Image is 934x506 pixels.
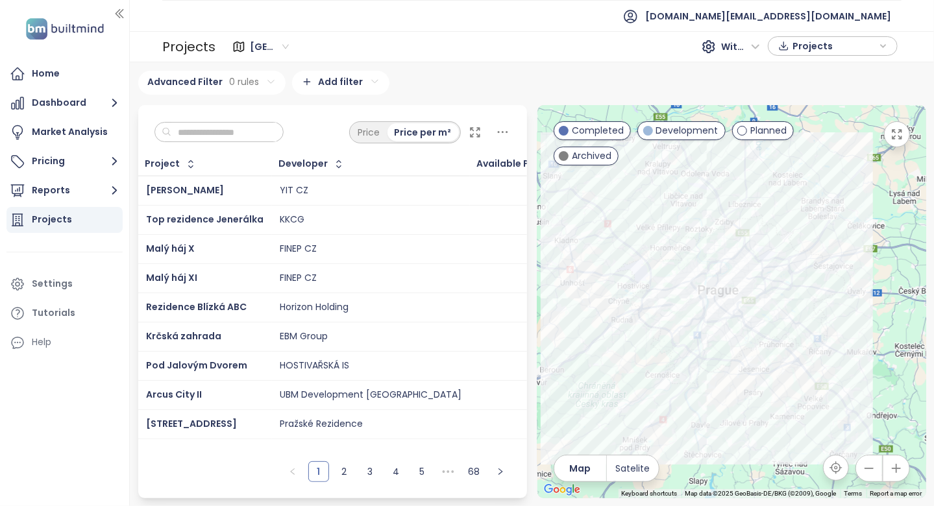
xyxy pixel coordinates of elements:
span: Without VAT [721,37,760,56]
div: Add filter [292,71,389,95]
span: ••• [438,461,459,482]
a: Tutorials [6,300,123,326]
div: Available Price [477,160,548,168]
div: Project [145,160,180,168]
div: YIT CZ [280,185,308,197]
img: Google [541,481,584,498]
span: Map [569,461,591,476]
span: Planned [750,123,787,138]
a: 68 [465,462,484,481]
img: logo [22,16,108,42]
a: Settings [6,271,123,297]
div: UBM Development [GEOGRAPHIC_DATA] [280,389,461,401]
a: Report a map error [870,490,922,497]
div: Home [32,66,60,82]
span: Projects [793,36,876,56]
span: left [289,468,297,476]
div: Projects [162,34,215,60]
div: Projects [32,211,72,228]
a: Market Analysis [6,119,123,145]
a: Malý háj X [146,242,195,255]
a: Arcus City II [146,388,202,401]
a: Open this area in Google Maps (opens a new window) [541,481,584,498]
div: Advanced Filter [138,71,286,95]
li: Next Page [490,461,511,482]
li: 4 [386,461,407,482]
div: Market Analysis [32,124,108,140]
div: Developer [279,160,328,168]
a: Krčská zahrada [146,330,221,343]
a: Terms [844,490,863,497]
li: 2 [334,461,355,482]
button: Reports [6,178,123,204]
a: Malý háj XI [146,271,197,284]
button: Pricing [6,149,123,175]
a: 4 [387,462,406,481]
div: HOSTIVAŘSKÁ IS [280,360,349,372]
div: Horizon Holding [280,302,349,313]
li: 3 [360,461,381,482]
span: Archived [572,149,611,163]
div: Price [351,123,387,141]
div: FINEP CZ [280,243,317,255]
li: 68 [464,461,485,482]
button: Keyboard shortcuts [622,489,678,498]
span: Map data ©2025 GeoBasis-DE/BKG (©2009), Google [685,490,837,497]
div: Help [6,330,123,355]
span: right [497,468,504,476]
span: Satelite [616,461,650,476]
button: Map [554,455,606,481]
span: Completed [572,123,624,138]
div: KKCG [280,214,304,226]
button: Satelite [607,455,659,481]
li: Previous Page [282,461,303,482]
button: left [282,461,303,482]
a: [PERSON_NAME] [146,184,224,197]
div: Tutorials [32,305,75,321]
a: Home [6,61,123,87]
a: Projects [6,207,123,233]
button: Dashboard [6,90,123,116]
span: 0 rules [230,75,260,89]
div: button [775,36,891,56]
button: right [490,461,511,482]
a: Rezidence Blízká ABC [146,300,247,313]
li: 5 [412,461,433,482]
a: 3 [361,462,380,481]
a: Top rezidence Jenerálka [146,213,264,226]
a: [STREET_ADDRESS] [146,417,237,430]
span: [DOMAIN_NAME][EMAIL_ADDRESS][DOMAIN_NAME] [645,1,891,32]
div: EBM Group [280,331,328,343]
span: Development [656,123,719,138]
a: 2 [335,462,354,481]
div: FINEP CZ [280,272,317,284]
li: Next 5 Pages [438,461,459,482]
div: Help [32,334,51,350]
a: 5 [413,462,432,481]
a: 1 [309,462,328,481]
div: Pražské Rezidence [280,418,363,430]
a: Pod Jalovým Dvorem [146,359,247,372]
li: 1 [308,461,329,482]
span: Praha [250,37,289,56]
div: Settings [32,276,73,292]
div: Price per m² [387,123,459,141]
